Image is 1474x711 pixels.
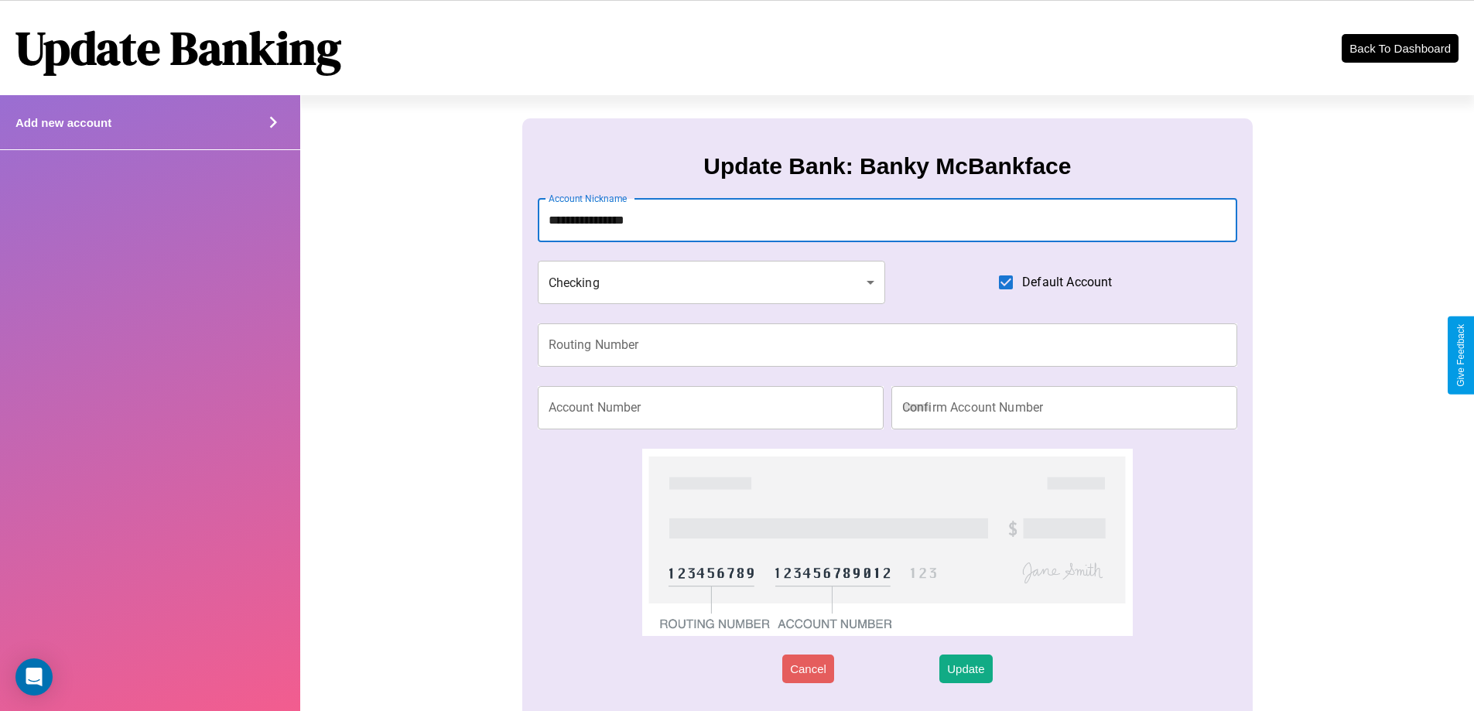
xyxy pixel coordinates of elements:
img: check [642,449,1132,636]
h1: Update Banking [15,16,341,80]
h4: Add new account [15,116,111,129]
label: Account Nickname [549,192,628,205]
button: Cancel [782,655,834,683]
button: Back To Dashboard [1342,34,1459,63]
span: Default Account [1022,273,1112,292]
div: Checking [538,261,886,304]
h3: Update Bank: Banky McBankface [703,153,1071,179]
div: Give Feedback [1455,324,1466,387]
div: Open Intercom Messenger [15,658,53,696]
button: Update [939,655,992,683]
